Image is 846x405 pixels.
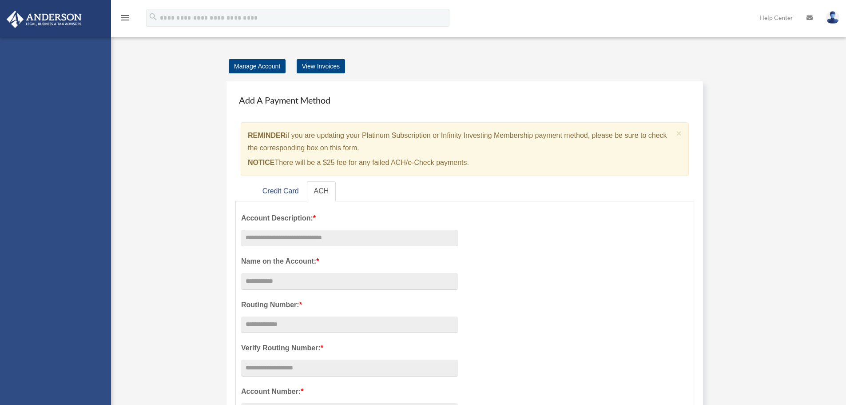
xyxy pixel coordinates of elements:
[120,12,131,23] i: menu
[676,128,682,138] button: Close
[120,16,131,23] a: menu
[241,342,458,354] label: Verify Routing Number:
[241,255,458,268] label: Name on the Account:
[235,90,694,110] h4: Add A Payment Method
[676,128,682,138] span: ×
[148,12,158,22] i: search
[241,385,458,398] label: Account Number:
[248,159,274,166] strong: NOTICE
[4,11,84,28] img: Anderson Advisors Platinum Portal
[248,132,286,139] strong: REMINDER
[229,59,286,73] a: Manage Account
[241,299,458,311] label: Routing Number:
[826,11,839,24] img: User Pic
[297,59,345,73] a: View Invoices
[307,181,336,201] a: ACH
[241,212,458,225] label: Account Description:
[248,156,673,169] p: There will be a $25 fee for any failed ACH/e-Check payments.
[241,122,689,176] div: if you are updating your Platinum Subscription or Infinity Investing Membership payment method, p...
[255,181,306,201] a: Credit Card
